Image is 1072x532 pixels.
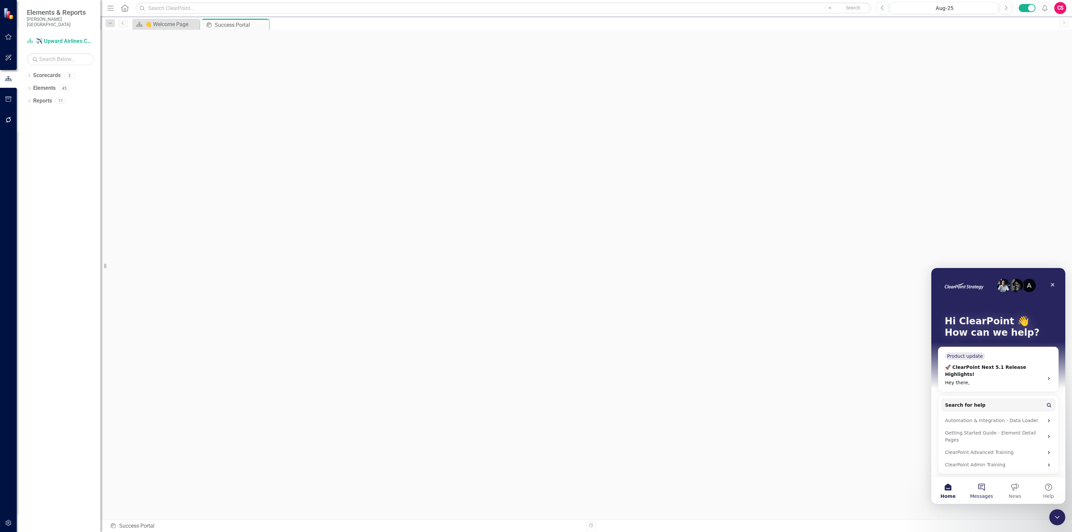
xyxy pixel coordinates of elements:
iframe: Intercom live chat [931,268,1065,504]
div: Success Portal [110,522,581,530]
button: CS [1054,2,1066,14]
img: ClearPoint Strategy [3,7,15,19]
span: Elements & Reports [27,8,94,16]
span: Search [846,5,860,10]
iframe: Intercom live chat [1049,509,1065,525]
div: 3 [64,73,75,78]
iframe: Success Portal [100,28,1072,518]
div: Success Portal [215,21,267,29]
button: Search [836,3,870,13]
a: Scorecards [33,72,61,79]
small: [PERSON_NAME][GEOGRAPHIC_DATA] [27,16,94,27]
div: 👋 Welcome Page [145,20,198,28]
div: 11 [55,98,66,104]
input: Search ClearPoint... [136,2,871,14]
a: 👋 Welcome Page [134,20,198,28]
div: Aug-25 [893,4,996,12]
a: Elements [33,84,56,92]
button: Aug-25 [891,2,998,14]
div: 45 [59,85,70,91]
a: ✈️ Upward Airlines Corporate [27,38,94,45]
input: Search Below... [27,53,94,65]
a: Reports [33,97,52,105]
